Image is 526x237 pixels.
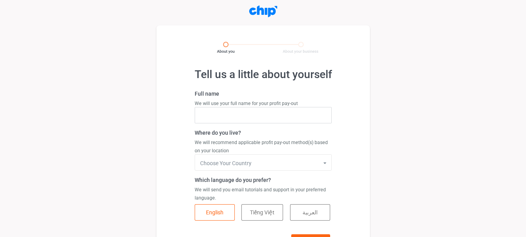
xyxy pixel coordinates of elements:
button: Tiếng Việt [241,204,283,221]
button: العربية [290,204,330,221]
label: Where do you live? [195,129,332,137]
span: We will use your full name for your profit pay-out [195,101,298,106]
span: We will send you email tutorials and support in your preferred language. [195,187,326,200]
button: English [195,204,235,221]
img: Chip [249,5,277,17]
div: Choose your country [200,159,252,167]
h1: Tell us a little about yourself [195,68,332,82]
label: Full name [195,90,332,98]
span: We will recommend applicable profit pay-out method(s) based on your location [195,140,328,153]
img: About you [208,42,318,54]
label: Which language do you prefer? [195,176,332,184]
